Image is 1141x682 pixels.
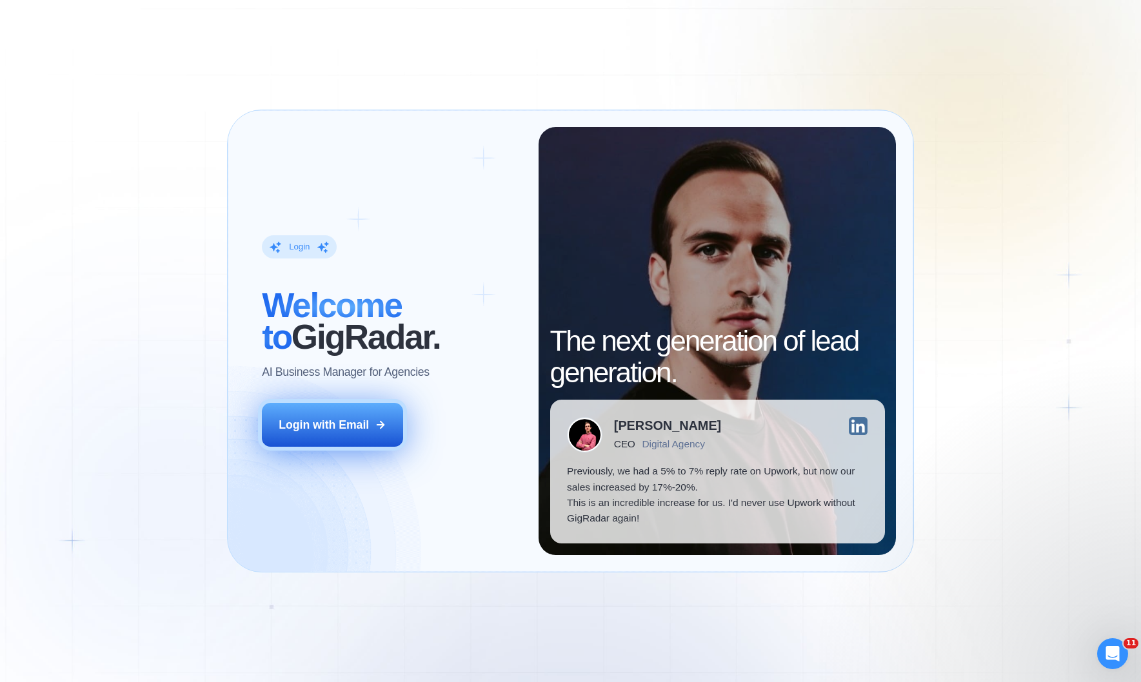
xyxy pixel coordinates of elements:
div: Login with Email [279,417,369,433]
span: Welcome to [262,286,402,356]
iframe: Intercom notifications message [883,557,1141,647]
div: [PERSON_NAME] [614,420,721,433]
span: 11 [1124,638,1138,648]
iframe: Intercom live chat [1097,638,1128,669]
button: Login with Email [262,403,403,447]
div: CEO [614,438,635,450]
p: Previously, we had a 5% to 7% reply rate on Upwork, but now our sales increased by 17%-20%. This ... [567,463,868,526]
div: Login [289,241,310,253]
div: Digital Agency [642,438,705,450]
h2: ‍ GigRadar. [262,290,521,353]
p: AI Business Manager for Agencies [262,364,430,380]
h2: The next generation of lead generation. [550,326,885,388]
